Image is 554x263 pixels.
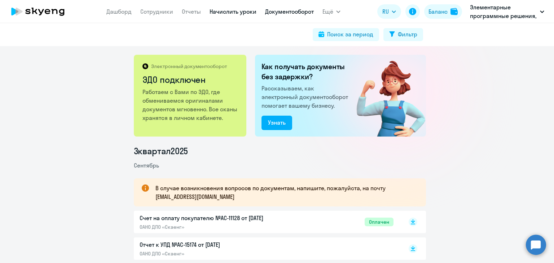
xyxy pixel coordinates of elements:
[268,118,286,127] div: Узнать
[377,4,401,19] button: RU
[428,7,448,16] div: Баланс
[140,8,173,15] a: Сотрудники
[322,4,340,19] button: Ещё
[265,8,314,15] a: Документооборот
[134,162,159,169] span: Сентябрь
[142,74,239,85] h2: ЭДО подключен
[140,214,291,222] p: Счет на оплату покупателю №AC-11128 от [DATE]
[140,240,291,249] p: Отчет к УПД №AC-15174 от [DATE]
[151,63,227,70] p: Электронный документооборот
[140,250,291,257] p: ОАНО ДПО «Скаенг»
[470,3,537,20] p: Элементарные программные решения, ЭЛЕМЕНТАРНЫЕ ПРОГРАММНЫЕ РЕШЕНИЯ, ООО
[140,224,291,230] p: ОАНО ДПО «Скаенг»
[140,240,393,257] a: Отчет к УПД №AC-15174 от [DATE]ОАНО ДПО «Скаенг»
[322,7,333,16] span: Ещё
[182,8,201,15] a: Отчеты
[365,218,393,226] span: Оплачен
[398,30,417,39] div: Фильтр
[261,84,351,110] p: Рассказываем, как электронный документооборот помогает вашему бизнесу.
[424,4,462,19] button: Балансbalance
[261,116,292,130] button: Узнать
[345,55,426,137] img: connected
[155,184,413,201] p: В случае возникновения вопросов по документам, напишите, пожалуйста, на почту [EMAIL_ADDRESS][DOM...
[313,28,379,41] button: Поиск за период
[134,145,426,157] li: 3 квартал 2025
[327,30,373,39] div: Поиск за период
[140,214,393,230] a: Счет на оплату покупателю №AC-11128 от [DATE]ОАНО ДПО «Скаенг»Оплачен
[210,8,256,15] a: Начислить уроки
[383,28,423,41] button: Фильтр
[382,7,389,16] span: RU
[450,8,458,15] img: balance
[142,88,239,122] p: Работаем с Вами по ЭДО, где обмениваемся оригиналами документов мгновенно. Все сканы хранятся в л...
[106,8,132,15] a: Дашборд
[466,3,548,20] button: Элементарные программные решения, ЭЛЕМЕНТАРНЫЕ ПРОГРАММНЫЕ РЕШЕНИЯ, ООО
[261,62,351,82] h2: Как получать документы без задержки?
